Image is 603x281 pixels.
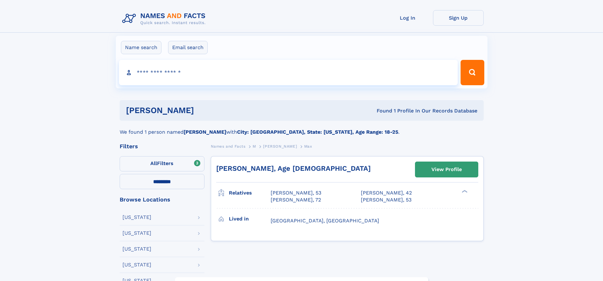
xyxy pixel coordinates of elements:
h1: [PERSON_NAME] [126,106,286,114]
div: Filters [120,144,204,149]
label: Name search [121,41,161,54]
a: [PERSON_NAME], 72 [271,196,321,203]
a: M [253,142,256,150]
input: search input [119,60,458,85]
div: [US_STATE] [122,215,151,220]
a: Sign Up [433,10,484,26]
h3: Relatives [229,188,271,198]
div: Browse Locations [120,197,204,202]
a: [PERSON_NAME], Age [DEMOGRAPHIC_DATA] [216,164,371,172]
span: All [150,160,157,166]
button: Search Button [461,60,484,85]
span: Max [304,144,312,149]
div: [US_STATE] [122,262,151,267]
div: ❯ [460,189,468,194]
label: Filters [120,156,204,171]
div: [US_STATE] [122,246,151,252]
div: [US_STATE] [122,231,151,236]
b: City: [GEOGRAPHIC_DATA], State: [US_STATE], Age Range: 18-25 [237,129,398,135]
label: Email search [168,41,208,54]
a: View Profile [415,162,478,177]
div: Found 1 Profile In Our Records Database [285,107,477,114]
a: [PERSON_NAME] [263,142,297,150]
div: View Profile [431,162,462,177]
a: Log In [382,10,433,26]
span: [GEOGRAPHIC_DATA], [GEOGRAPHIC_DATA] [271,218,379,224]
span: M [253,144,256,149]
h3: Lived in [229,214,271,224]
a: [PERSON_NAME], 53 [271,189,321,196]
a: [PERSON_NAME], 53 [361,196,411,203]
a: Names and Facts [211,142,246,150]
div: We found 1 person named with . [120,121,484,136]
img: Logo Names and Facts [120,10,211,27]
span: [PERSON_NAME] [263,144,297,149]
b: [PERSON_NAME] [184,129,226,135]
a: [PERSON_NAME], 42 [361,189,412,196]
